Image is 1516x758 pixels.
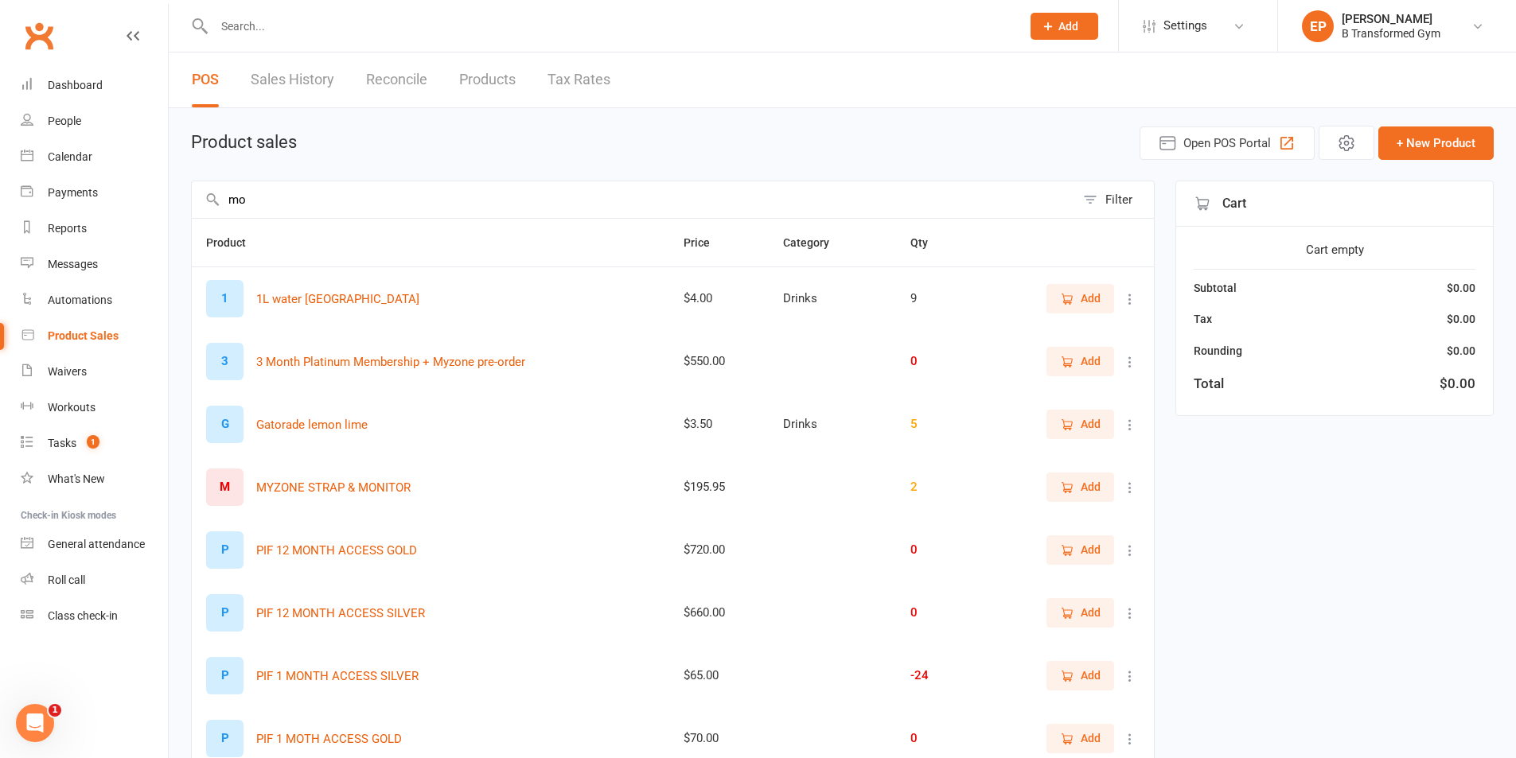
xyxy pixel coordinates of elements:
button: Add [1046,472,1114,501]
div: Reports [48,222,87,235]
span: Add [1081,541,1101,558]
div: Total [1194,373,1224,395]
button: Add [1046,661,1114,690]
button: Add [1046,410,1114,438]
div: $4.00 [684,292,754,305]
button: Add [1031,13,1098,40]
a: Clubworx [19,16,59,56]
span: Add [1081,352,1101,370]
input: Search... [209,15,1010,37]
a: Sales History [251,52,334,107]
div: Set product image [206,406,244,443]
iframe: Intercom live chat [16,704,54,742]
div: -24 [910,669,969,682]
span: Add [1058,20,1078,33]
button: PIF 12 MONTH ACCESS GOLD [256,541,417,560]
a: Workouts [21,390,168,426]
div: Subtotal [1194,279,1237,297]
div: Filter [1105,190,1132,209]
a: People [21,103,168,139]
button: Open POS Portal [1140,126,1315,160]
div: Messages [48,258,98,270]
div: Automations [48,293,112,306]
button: Category [783,233,847,252]
div: Rounding [1194,342,1242,360]
a: Reports [21,211,168,247]
div: Dashboard [48,79,103,91]
div: Workouts [48,401,95,414]
div: Set product image [206,720,244,757]
div: 9 [910,292,969,305]
div: Drinks [783,292,881,305]
button: Add [1046,347,1114,375]
a: Calendar [21,139,168,175]
input: Search products by name, or scan product code [192,181,1075,218]
a: Automations [21,282,168,318]
div: $550.00 [684,355,754,368]
div: $70.00 [684,732,754,745]
div: Set product image [206,594,244,632]
div: Cart empty [1194,240,1475,259]
a: Dashboard [21,68,168,103]
div: $65.00 [684,669,754,682]
div: $660.00 [684,606,754,620]
a: Tasks 1 [21,426,168,461]
span: Product [206,236,263,249]
a: Messages [21,247,168,282]
a: Products [459,52,516,107]
div: People [48,115,81,127]
div: $195.95 [684,480,754,494]
div: $0.00 [1440,373,1475,395]
button: Filter [1075,181,1154,218]
span: 1 [49,704,61,717]
div: Calendar [48,150,92,163]
a: Class kiosk mode [21,598,168,634]
button: Gatorade lemon lime [256,415,368,434]
div: Cart [1176,181,1493,227]
a: Product Sales [21,318,168,354]
button: Add [1046,724,1114,752]
div: Set product image [206,657,244,694]
span: Qty [910,236,945,249]
a: Payments [21,175,168,211]
div: General attendance [48,538,145,550]
span: Price [684,236,727,249]
div: $0.00 [1447,310,1475,328]
a: General attendance kiosk mode [21,527,168,562]
button: PIF 1 MOTH ACCESS GOLD [256,729,402,748]
span: 1 [87,435,99,449]
span: Add [1081,478,1101,496]
div: 0 [910,606,969,620]
a: Roll call [21,562,168,598]
a: POS [192,52,219,107]
button: MYZONE STRAP & MONITOR [256,478,411,497]
div: Payments [48,186,98,199]
div: Tax [1194,310,1212,328]
span: Add [1081,729,1101,747]
div: $0.00 [1447,342,1475,360]
div: EP [1302,10,1334,42]
button: Product [206,233,263,252]
button: Price [684,233,727,252]
button: Qty [910,233,945,252]
button: Add [1046,598,1114,627]
div: Roll call [48,573,85,586]
a: Tax Rates [548,52,610,107]
button: + New Product [1378,126,1494,160]
div: 5 [910,418,969,431]
div: Waivers [48,365,87,378]
div: 2 [910,480,969,494]
div: $720.00 [684,543,754,557]
div: Set product image [206,280,244,317]
div: $0.00 [1447,279,1475,297]
button: PIF 12 MONTH ACCESS SILVER [256,604,425,623]
div: Tasks [48,437,76,449]
span: Add [1081,290,1101,307]
div: Set product image [206,468,244,506]
div: Set product image [206,343,244,380]
span: Category [783,236,847,249]
button: 1L water [GEOGRAPHIC_DATA] [256,290,419,309]
div: What's New [48,472,105,485]
button: 3 Month Platinum Membership + Myzone pre-order [256,352,525,371]
div: B Transformed Gym [1342,26,1440,41]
